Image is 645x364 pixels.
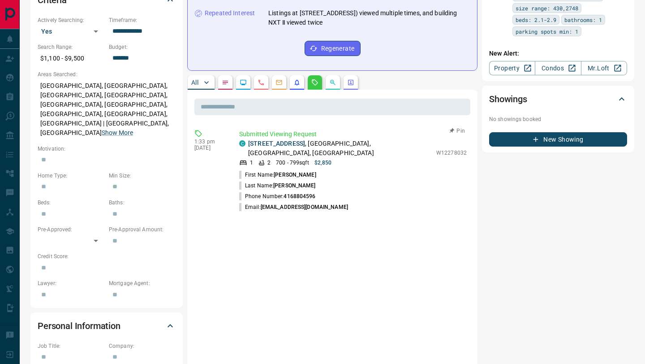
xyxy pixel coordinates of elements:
p: Pre-Approval Amount: [109,225,176,234]
p: Credit Score: [38,252,176,260]
a: Property [489,61,535,75]
svg: Requests [311,79,318,86]
div: Yes [38,24,104,39]
button: Show More [102,128,133,138]
div: condos.ca [239,140,245,147]
p: Submitted Viewing Request [239,130,467,139]
p: Actively Searching: [38,16,104,24]
span: [PERSON_NAME] [274,172,316,178]
p: No showings booked [489,115,627,123]
div: Personal Information [38,315,176,337]
p: [DATE] [194,145,226,151]
svg: Agent Actions [347,79,354,86]
p: Pre-Approved: [38,225,104,234]
p: Job Title: [38,342,104,350]
p: All [191,79,198,86]
p: Email: [239,203,348,211]
button: Pin [444,127,470,135]
p: 700 - 799 sqft [276,159,309,167]
span: bathrooms: 1 [564,15,602,24]
span: 4168804596 [284,193,315,199]
p: 1:33 pm [194,139,226,145]
button: Regenerate [305,41,361,56]
p: Min Size: [109,172,176,180]
p: First Name: [239,171,316,179]
p: Listings at [STREET_ADDRESS]) viewed multiple times, and building NXT Ⅱ viewed twice [268,9,470,27]
p: Baths: [109,199,176,207]
span: [PERSON_NAME] [273,182,315,189]
svg: Calls [258,79,265,86]
h2: Showings [489,92,527,106]
p: Beds: [38,199,104,207]
span: [EMAIL_ADDRESS][DOMAIN_NAME] [261,204,348,210]
svg: Opportunities [329,79,336,86]
a: [STREET_ADDRESS] [248,140,305,147]
p: 2 [267,159,271,167]
a: Condos [535,61,581,75]
p: Budget: [109,43,176,51]
span: beds: 2.1-2.9 [516,15,556,24]
p: Repeated Interest [205,9,255,18]
p: W12278032 [436,149,467,157]
h2: Personal Information [38,319,120,333]
p: [GEOGRAPHIC_DATA], [GEOGRAPHIC_DATA], [GEOGRAPHIC_DATA], [GEOGRAPHIC_DATA], [GEOGRAPHIC_DATA], [G... [38,78,176,140]
p: Timeframe: [109,16,176,24]
svg: Notes [222,79,229,86]
svg: Lead Browsing Activity [240,79,247,86]
svg: Listing Alerts [293,79,301,86]
p: Home Type: [38,172,104,180]
p: Lawyer: [38,279,104,287]
p: New Alert: [489,49,627,58]
p: , [GEOGRAPHIC_DATA], [GEOGRAPHIC_DATA], [GEOGRAPHIC_DATA] [248,139,432,158]
a: Mr.Loft [581,61,627,75]
p: 1 [250,159,253,167]
div: Showings [489,88,627,110]
p: Company: [109,342,176,350]
p: Areas Searched: [38,70,176,78]
svg: Emails [275,79,283,86]
p: Search Range: [38,43,104,51]
p: $2,850 [314,159,332,167]
p: Mortgage Agent: [109,279,176,287]
span: parking spots min: 1 [516,27,578,36]
button: New Showing [489,132,627,147]
p: Last Name: [239,182,316,190]
span: size range: 430,2748 [516,4,578,13]
p: Motivation: [38,145,176,153]
p: Phone Number: [239,192,316,200]
p: $1,100 - $9,500 [38,51,104,66]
